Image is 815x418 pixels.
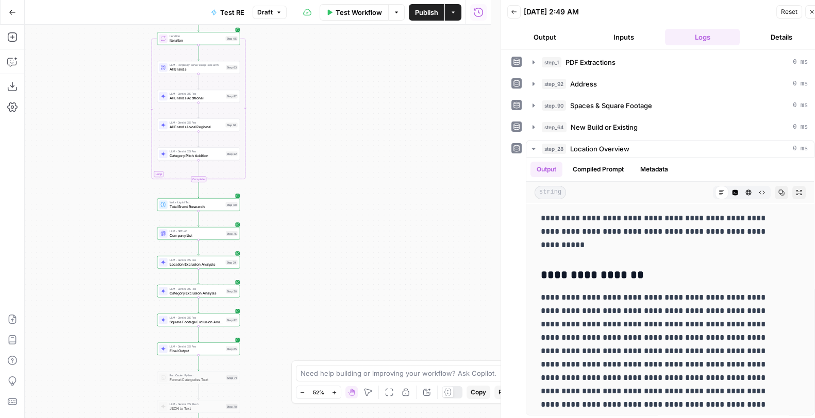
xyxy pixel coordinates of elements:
[409,4,444,21] button: Publish
[793,79,808,89] span: 0 ms
[526,97,814,114] button: 0 ms
[665,29,740,45] button: Logs
[198,211,199,227] g: Edge from step_49 to step_75
[170,63,224,67] span: LLM · Perplexity Sonar Deep Research
[220,7,244,18] span: Test RE
[170,290,224,295] span: Category Exclusion Analysis
[157,118,240,131] div: LLM · Gemini 2.5 ProAll Brands Local RegionalStep 94
[776,5,802,19] button: Reset
[793,123,808,132] span: 0 ms
[170,95,224,100] span: All Brands Additional
[526,158,814,415] div: 0 ms
[526,141,814,157] button: 0 ms
[157,176,240,182] div: Complete
[530,162,562,177] button: Output
[170,34,223,38] span: Iteration
[170,344,224,349] span: LLM · Gemini 2.5 Pro
[198,102,199,118] g: Edge from step_87 to step_94
[793,58,808,67] span: 0 ms
[253,6,287,19] button: Draft
[157,371,240,384] div: Run Code · PythonFormat Categories TextStep 71
[470,388,486,397] span: Copy
[198,45,199,60] g: Edge from step_45 to step_63
[198,131,199,147] g: Edge from step_94 to step_22
[793,144,808,153] span: 0 ms
[170,229,224,233] span: LLM · GPT-4.1
[157,313,240,326] div: LLM · Gemini 2.5 ProSquare Footage Exclusion AnalysisStep 82
[571,122,638,132] span: New Build or Existing
[170,319,224,324] span: Square Footage Exclusion Analysis
[542,79,566,89] span: step_92
[542,122,567,132] span: step_64
[205,4,251,21] button: Test RE
[170,262,223,267] span: Location Exclusion Analysis
[157,147,240,160] div: LLM · Gemini 2.5 ProCategory Pitch AdditionStep 22
[198,240,199,255] g: Edge from step_75 to step_24
[542,57,561,67] span: step_1
[781,7,797,16] span: Reset
[336,7,382,18] span: Test Workflow
[157,61,240,74] div: LLM · Perplexity Sonar Deep ResearchAll BrandsStep 63
[634,162,674,177] button: Metadata
[225,123,237,127] div: Step 94
[157,342,240,355] div: LLM · Gemini 2.5 ProFinal OutputStep 65
[170,377,224,382] span: Format Categories Text
[793,101,808,110] span: 0 ms
[507,29,582,45] button: Output
[157,32,240,45] div: LoopIterationIterationStep 45
[198,384,199,399] g: Edge from step_71 to step_70
[157,90,240,102] div: LLM · Gemini 2.5 ProAll Brands AdditionalStep 87
[226,318,238,322] div: Step 82
[313,388,324,396] span: 52%
[226,346,238,351] div: Step 65
[198,74,199,89] g: Edge from step_63 to step_87
[198,298,199,313] g: Edge from step_20 to step_82
[526,119,814,135] button: 0 ms
[570,100,652,111] span: Spaces & Square Footage
[198,355,199,371] g: Edge from step_65 to step_71
[170,287,224,291] span: LLM · Gemini 2.5 Pro
[570,144,629,154] span: Location Overview
[526,76,814,92] button: 0 ms
[170,124,223,129] span: All Brands Local Regional
[542,144,566,154] span: step_28
[466,386,490,399] button: Copy
[170,258,223,262] span: LLM · Gemini 2.5 Pro
[170,38,223,43] span: Iteration
[157,400,240,413] div: LLM · Gemini 2.5 FlashJSON to TextStep 70
[157,256,240,269] div: LLM · Gemini 2.5 ProLocation Exclusion AnalysisStep 24
[586,29,661,45] button: Inputs
[225,260,237,265] div: Step 24
[170,153,224,158] span: Category Pitch Addition
[257,8,273,17] span: Draft
[198,16,199,31] g: Edge from step_41 to step_45
[198,182,199,198] g: Edge from step_45-iteration-end to step_49
[226,65,238,69] div: Step 63
[415,7,438,18] span: Publish
[494,386,519,399] button: Paste
[170,204,223,209] span: Total Brand Research
[226,404,238,409] div: Step 70
[170,66,224,72] span: All Brands
[226,375,238,380] div: Step 71
[170,149,224,153] span: LLM · Gemini 2.5 Pro
[170,373,224,377] span: Run Code · Python
[170,200,223,204] span: Write Liquid Text
[226,94,238,98] div: Step 87
[226,231,238,236] div: Step 75
[567,162,630,177] button: Compiled Prompt
[170,120,223,125] span: LLM · Gemini 2.5 Pro
[526,54,814,71] button: 0 ms
[226,151,238,156] div: Step 22
[535,186,566,199] span: string
[225,202,237,207] div: Step 49
[198,326,199,342] g: Edge from step_82 to step_65
[542,100,566,111] span: step_90
[570,79,597,89] span: Address
[170,402,224,406] span: LLM · Gemini 2.5 Flash
[170,316,224,320] span: LLM · Gemini 2.5 Pro
[565,57,616,67] span: PDF Extractions
[170,233,224,238] span: Company List
[170,348,224,353] span: Final Output
[170,406,224,411] span: JSON to Text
